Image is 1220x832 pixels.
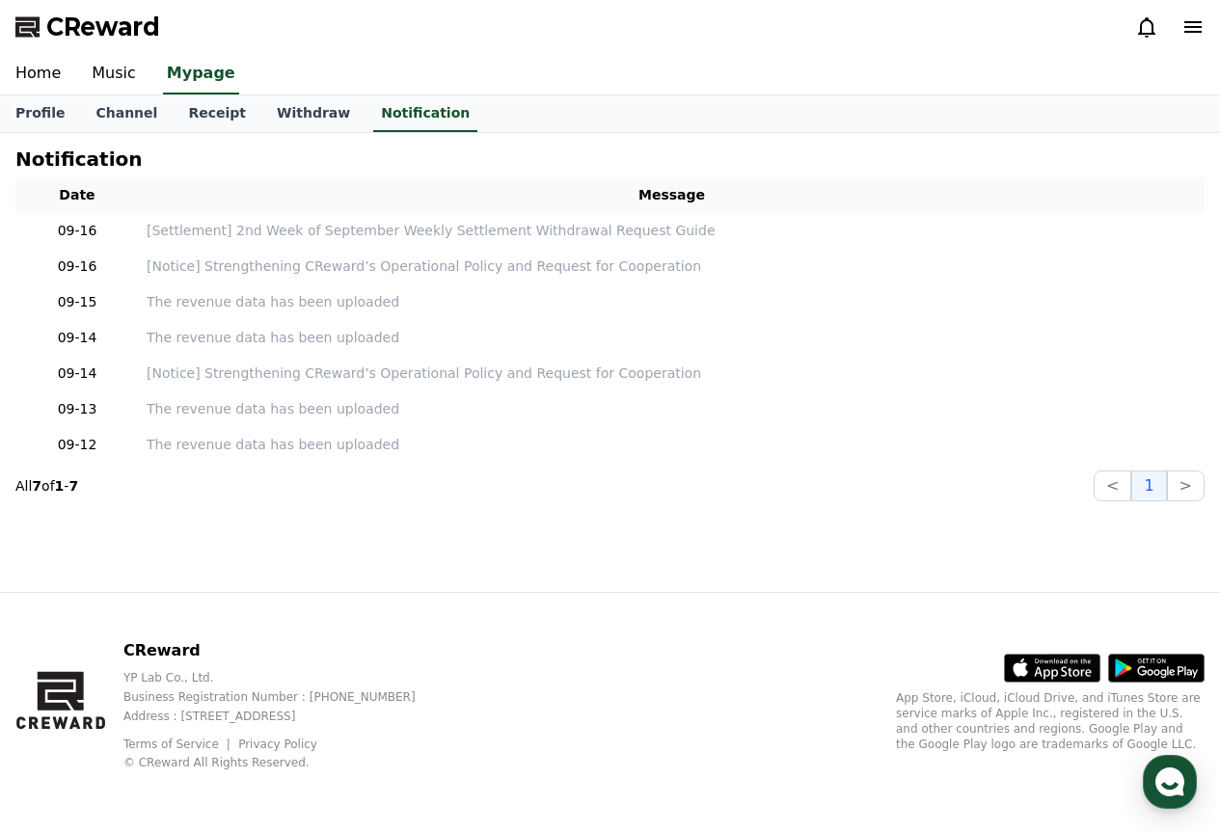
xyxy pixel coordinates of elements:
[285,640,333,656] span: Settings
[15,148,142,170] h4: Notification
[147,221,1197,241] a: [Settlement] 2nd Week of September Weekly Settlement Withdrawal Request Guide
[23,435,131,455] p: 09-12
[147,328,1197,348] a: The revenue data has been uploaded
[147,435,1197,455] a: The revenue data has been uploaded
[139,177,1205,213] th: Message
[23,363,131,384] p: 09-14
[123,639,447,662] p: CReward
[49,640,83,656] span: Home
[1094,470,1131,501] button: <
[123,709,447,724] p: Address : [STREET_ADDRESS]
[55,478,65,494] strong: 1
[147,256,1197,277] a: [Notice] Strengthening CReward’s Operational Policy and Request for Cooperation
[6,611,127,659] a: Home
[249,611,370,659] a: Settings
[23,256,131,277] p: 09-16
[15,177,139,213] th: Date
[147,363,1197,384] a: [Notice] Strengthening CReward’s Operational Policy and Request for Cooperation
[173,95,261,132] a: Receipt
[238,738,317,751] a: Privacy Policy
[15,12,160,42] a: CReward
[15,476,78,496] p: All of -
[163,54,239,94] a: Mypage
[23,399,131,419] p: 09-13
[80,95,173,132] a: Channel
[127,611,249,659] a: Messages
[23,292,131,312] p: 09-15
[68,478,78,494] strong: 7
[123,755,447,770] p: © CReward All Rights Reserved.
[46,12,160,42] span: CReward
[147,292,1197,312] a: The revenue data has been uploaded
[160,641,217,657] span: Messages
[261,95,366,132] a: Withdraw
[123,670,447,685] p: YP Lab Co., Ltd.
[32,478,41,494] strong: 7
[23,328,131,348] p: 09-14
[76,54,151,94] a: Music
[123,689,447,705] p: Business Registration Number : [PHONE_NUMBER]
[373,95,477,132] a: Notification
[1131,470,1166,501] button: 1
[896,690,1205,752] p: App Store, iCloud, iCloud Drive, and iTunes Store are service marks of Apple Inc., registered in ...
[23,221,131,241] p: 09-16
[123,738,233,751] a: Terms of Service
[147,399,1197,419] a: The revenue data has been uploaded
[1167,470,1205,501] button: >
